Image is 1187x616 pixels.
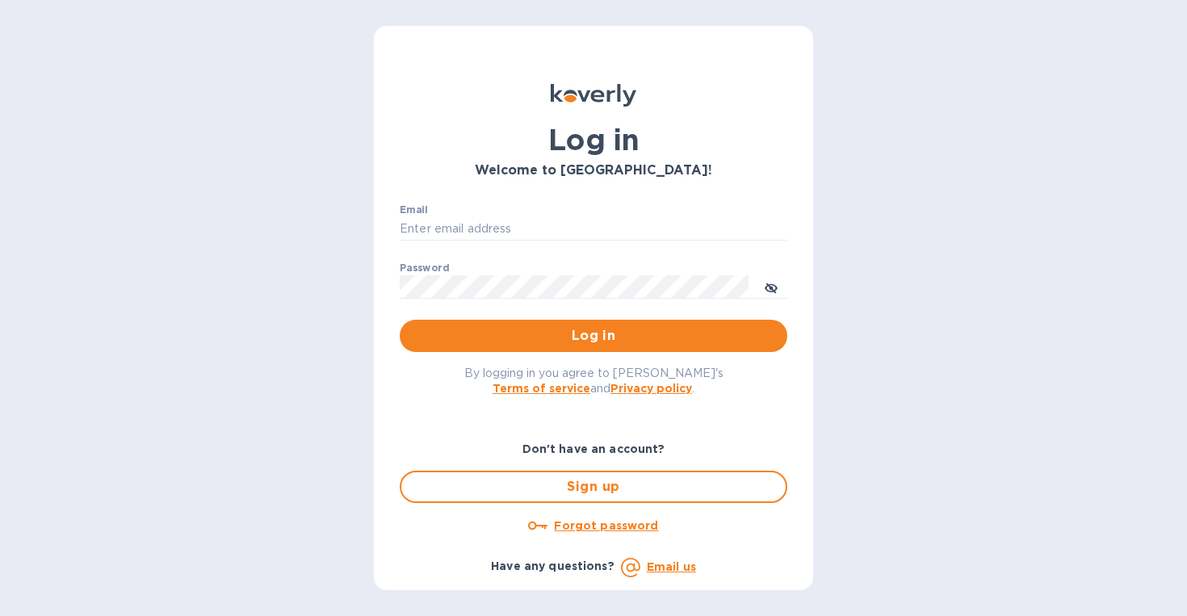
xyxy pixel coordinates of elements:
[414,477,773,497] span: Sign up
[554,519,658,532] u: Forgot password
[400,217,787,241] input: Enter email address
[522,442,665,455] b: Don't have an account?
[400,263,449,273] label: Password
[647,560,696,573] a: Email us
[551,84,636,107] img: Koverly
[400,123,787,157] h1: Log in
[413,326,774,346] span: Log in
[493,382,590,395] a: Terms of service
[400,320,787,352] button: Log in
[400,205,428,215] label: Email
[400,163,787,178] h3: Welcome to [GEOGRAPHIC_DATA]!
[400,471,787,503] button: Sign up
[755,270,787,303] button: toggle password visibility
[610,382,692,395] a: Privacy policy
[491,559,614,572] b: Have any questions?
[464,367,724,395] span: By logging in you agree to [PERSON_NAME]'s and .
